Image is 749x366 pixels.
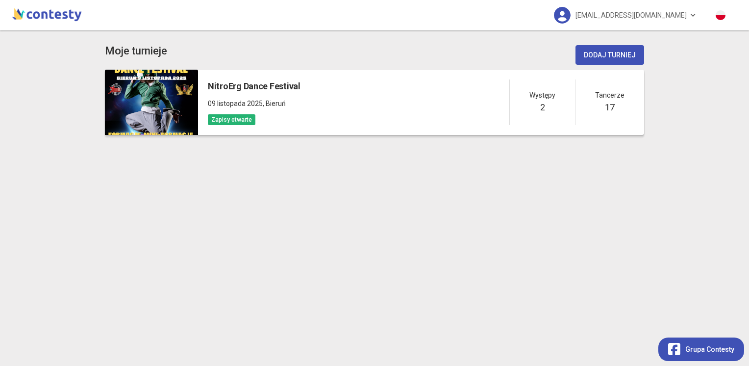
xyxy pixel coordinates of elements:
[575,5,687,26] span: [EMAIL_ADDRESS][DOMAIN_NAME]
[575,45,644,65] button: Dodaj turniej
[105,43,167,60] app-title: competition-list.title
[529,90,555,101] span: Występy
[595,90,624,101] span: Tancerze
[208,114,255,125] span: Zapisy otwarte
[263,100,286,107] span: , Bieruń
[685,344,734,355] span: Grupa Contesty
[208,79,300,93] h5: NitroErg Dance Festival
[605,101,614,114] h5: 17
[208,100,263,107] span: 09 listopada 2025
[540,101,545,114] h5: 2
[105,43,167,60] h3: Moje turnieje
